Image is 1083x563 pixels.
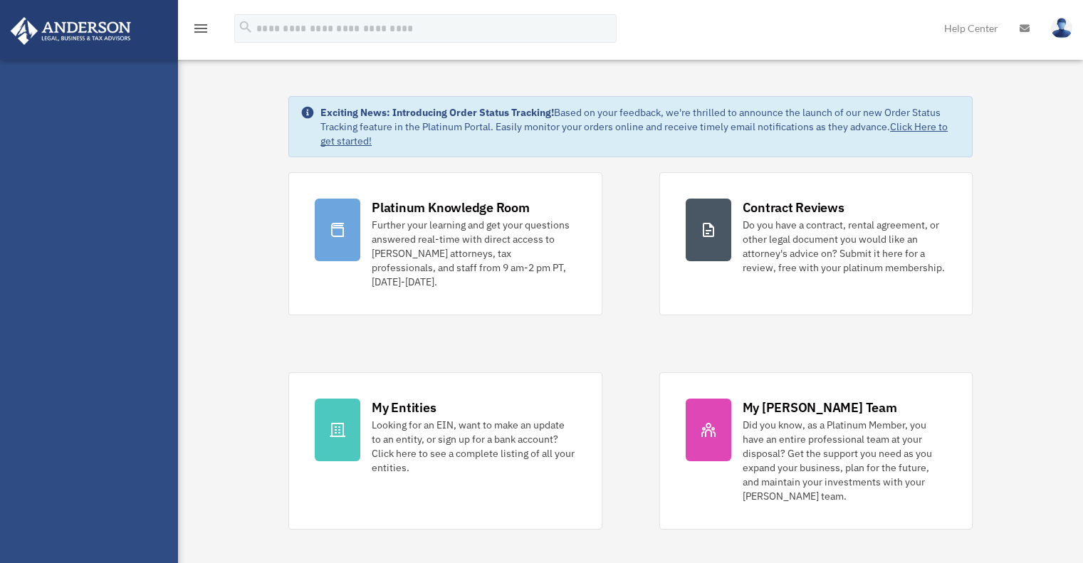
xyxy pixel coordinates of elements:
i: menu [192,20,209,37]
i: search [238,19,253,35]
div: Looking for an EIN, want to make an update to an entity, or sign up for a bank account? Click her... [372,418,575,475]
a: Contract Reviews Do you have a contract, rental agreement, or other legal document you would like... [659,172,973,315]
div: Based on your feedback, we're thrilled to announce the launch of our new Order Status Tracking fe... [320,105,961,148]
div: Contract Reviews [743,199,844,216]
img: Anderson Advisors Platinum Portal [6,17,135,45]
div: My Entities [372,399,436,416]
div: My [PERSON_NAME] Team [743,399,897,416]
a: Platinum Knowledge Room Further your learning and get your questions answered real-time with dire... [288,172,602,315]
div: Further your learning and get your questions answered real-time with direct access to [PERSON_NAM... [372,218,575,289]
img: User Pic [1051,18,1072,38]
a: My Entities Looking for an EIN, want to make an update to an entity, or sign up for a bank accoun... [288,372,602,530]
div: Platinum Knowledge Room [372,199,530,216]
a: My [PERSON_NAME] Team Did you know, as a Platinum Member, you have an entire professional team at... [659,372,973,530]
a: Click Here to get started! [320,120,948,147]
a: menu [192,25,209,37]
div: Did you know, as a Platinum Member, you have an entire professional team at your disposal? Get th... [743,418,946,503]
div: Do you have a contract, rental agreement, or other legal document you would like an attorney's ad... [743,218,946,275]
strong: Exciting News: Introducing Order Status Tracking! [320,106,554,119]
